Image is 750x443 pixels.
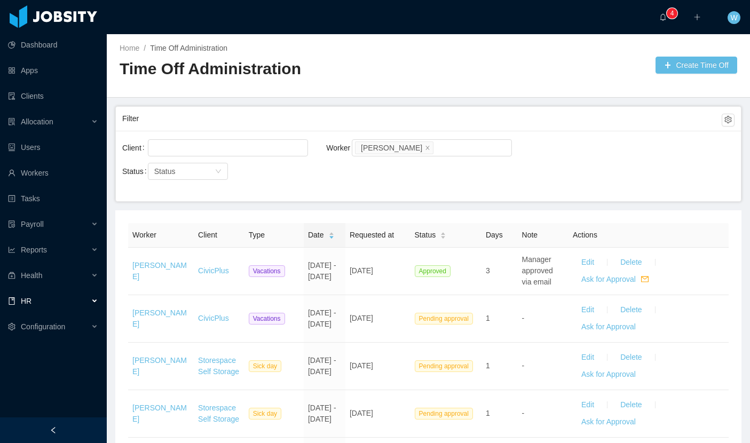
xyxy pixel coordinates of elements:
[355,141,433,154] li: Daniel Araujo
[122,109,722,129] div: Filter
[350,231,394,239] span: Requested at
[8,118,15,125] i: icon: solution
[328,231,335,238] div: Sort
[693,13,701,21] i: icon: plus
[308,261,336,281] span: [DATE] - [DATE]
[573,366,644,383] button: Ask for Approval
[612,254,650,271] button: Delete
[21,220,44,228] span: Payroll
[8,220,15,228] i: icon: file-protect
[132,261,187,281] a: [PERSON_NAME]
[21,117,53,126] span: Allocation
[522,409,525,417] span: -
[8,34,98,56] a: icon: pie-chartDashboard
[132,308,187,328] a: [PERSON_NAME]
[120,44,139,52] a: Home
[612,302,650,319] button: Delete
[198,231,217,239] span: Client
[722,114,735,126] button: icon: setting
[120,58,429,80] h2: Time Off Administration
[308,356,336,376] span: [DATE] - [DATE]
[249,313,285,325] span: Vacations
[573,397,603,414] button: Edit
[308,308,336,328] span: [DATE] - [DATE]
[440,231,446,234] i: icon: caret-up
[122,167,151,176] label: Status
[8,246,15,254] i: icon: line-chart
[144,44,146,52] span: /
[21,322,65,331] span: Configuration
[436,141,441,154] input: Worker
[151,141,157,154] input: Client
[573,414,644,431] button: Ask for Approval
[573,254,603,271] button: Edit
[132,404,187,423] a: [PERSON_NAME]
[361,142,422,154] div: [PERSON_NAME]
[150,44,227,52] a: Time Off Administration
[8,323,15,330] i: icon: setting
[659,13,667,21] i: icon: bell
[21,297,31,305] span: HR
[350,361,373,370] span: [DATE]
[573,302,603,319] button: Edit
[122,144,149,152] label: Client
[8,60,98,81] a: icon: appstoreApps
[486,266,490,275] span: 3
[8,272,15,279] i: icon: medicine-box
[198,404,239,423] a: Storespace Self Storage
[612,349,650,366] button: Delete
[198,314,229,322] a: CivicPlus
[612,397,650,414] button: Delete
[415,313,473,325] span: Pending approval
[249,265,285,277] span: Vacations
[415,408,473,420] span: Pending approval
[573,271,657,288] button: Ask for Approvalmail
[198,356,239,376] a: Storespace Self Storage
[8,162,98,184] a: icon: userWorkers
[8,137,98,158] a: icon: robotUsers
[415,265,451,277] span: Approved
[522,314,525,322] span: -
[21,246,47,254] span: Reports
[486,361,490,370] span: 1
[132,356,187,376] a: [PERSON_NAME]
[656,57,737,74] button: icon: plusCreate Time Off
[308,404,336,423] span: [DATE] - [DATE]
[415,230,436,241] span: Status
[350,409,373,417] span: [DATE]
[440,235,446,238] i: icon: caret-down
[573,319,644,336] button: Ask for Approval
[308,230,324,241] span: Date
[522,255,553,286] span: Manager approved via email
[486,314,490,322] span: 1
[249,360,281,372] span: Sick day
[440,231,446,238] div: Sort
[486,409,490,417] span: 1
[486,231,503,239] span: Days
[21,271,42,280] span: Health
[522,231,538,239] span: Note
[350,266,373,275] span: [DATE]
[326,144,358,152] label: Worker
[249,231,265,239] span: Type
[522,361,525,370] span: -
[198,266,229,275] a: CivicPlus
[8,85,98,107] a: icon: auditClients
[415,360,473,372] span: Pending approval
[8,297,15,305] i: icon: book
[350,314,373,322] span: [DATE]
[573,349,603,366] button: Edit
[573,231,597,239] span: Actions
[730,11,737,24] span: W
[8,188,98,209] a: icon: profileTasks
[670,8,674,19] p: 4
[328,231,334,234] i: icon: caret-up
[215,168,222,176] i: icon: down
[328,235,334,238] i: icon: caret-down
[667,8,677,19] sup: 4
[249,408,281,420] span: Sick day
[425,145,430,151] i: icon: close
[132,231,156,239] span: Worker
[154,167,176,176] span: Status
